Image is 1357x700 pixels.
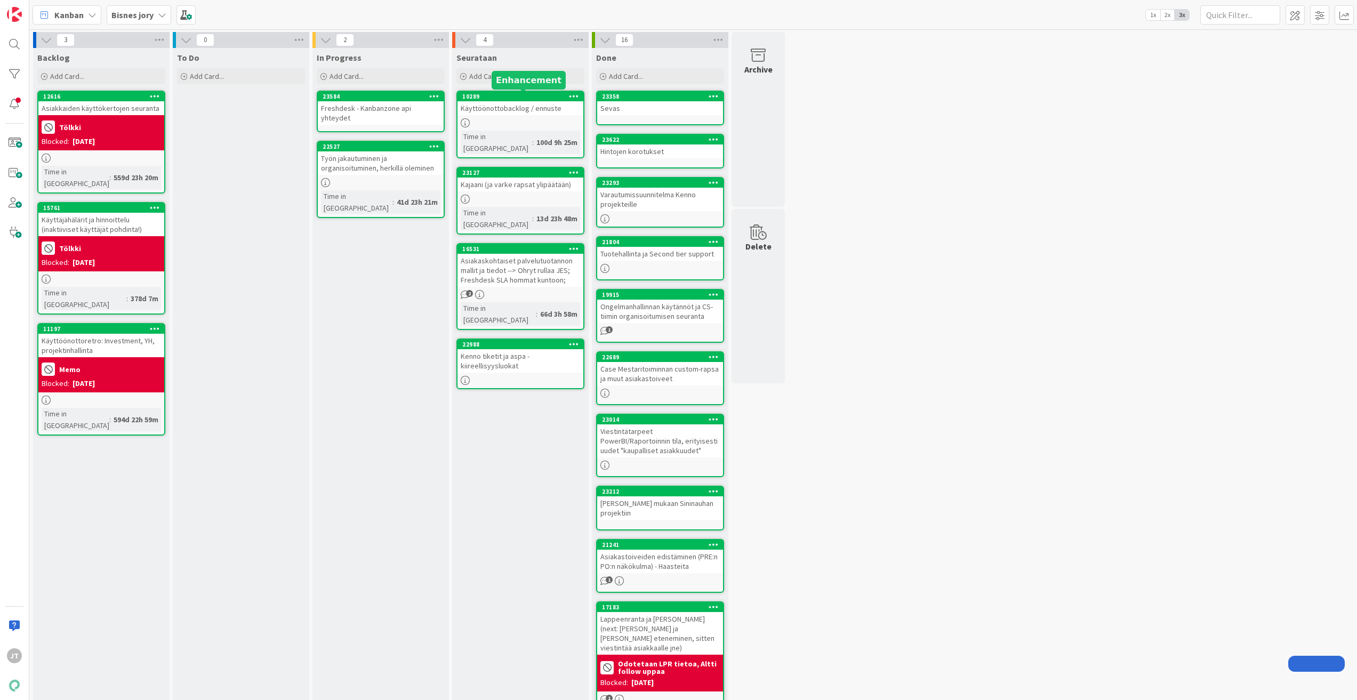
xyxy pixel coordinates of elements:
[469,71,503,81] span: Add Card...
[461,302,536,326] div: Time in [GEOGRAPHIC_DATA]
[111,10,154,20] b: Bisnes jory
[457,340,583,373] div: 22988Kenno tiketit ja aspa - kiireellisyysluokat
[631,677,654,688] div: [DATE]
[1175,10,1189,20] span: 3x
[461,131,532,154] div: Time in [GEOGRAPHIC_DATA]
[597,424,723,457] div: Viestintätarpeet PowerBI/Raportoinnin tila, erityisesti uudet "kaupalliset asiakkuudet"
[73,378,95,389] div: [DATE]
[597,135,723,158] div: 23622Hintojen korotukset
[597,362,723,385] div: Case Mestaritoiminnan custom-rapsa ja muut asiakastoiveet
[330,71,364,81] span: Add Card...
[744,63,773,76] div: Archive
[457,340,583,349] div: 22988
[597,247,723,261] div: Tuotehallinta ja Second tier support
[111,414,161,425] div: 594d 22h 59m
[38,324,164,357] div: 11197Käyttöönottoretro: Investment, YH, projektinhallinta
[476,34,494,46] span: 4
[317,52,362,63] span: In Progress
[43,93,164,100] div: 12616
[597,144,723,158] div: Hintojen korotukset
[7,648,22,663] div: JT
[596,414,724,477] a: 23014Viestintätarpeet PowerBI/Raportoinnin tila, erityisesti uudet "kaupalliset asiakkuudet"
[321,190,392,214] div: Time in [GEOGRAPHIC_DATA]
[597,602,723,655] div: 17183Lappeenranta ja [PERSON_NAME] (next: [PERSON_NAME] ja [PERSON_NAME] eteneminen, sitten viest...
[597,352,723,385] div: 22689Case Mestaritoiminnan custom-rapsa ja muut asiakastoiveet
[466,290,473,297] span: 2
[602,353,723,361] div: 22689
[596,289,724,343] a: 19915Ongelmanhallinnan käytännöt ja CS-tiimin organisoitumisen seuranta
[602,416,723,423] div: 23014
[323,93,444,100] div: 23584
[597,602,723,612] div: 17183
[457,168,583,178] div: 23127
[597,135,723,144] div: 23622
[597,352,723,362] div: 22689
[457,244,583,254] div: 16531
[496,75,561,85] h5: Enhancement
[38,101,164,115] div: Asiakkaiden käyttökertojen seuranta
[597,487,723,520] div: 23212[PERSON_NAME] mukaan Sininauhan projektiin
[597,612,723,655] div: Lappeenranta ja [PERSON_NAME] (next: [PERSON_NAME] ja [PERSON_NAME] eteneminen, sitten viestintää...
[37,323,165,436] a: 11197Käyttöönottoretro: Investment, YH, projektinhallintaMemoBlocked:[DATE]Time in [GEOGRAPHIC_DA...
[596,134,724,168] a: 23622Hintojen korotukset
[597,178,723,211] div: 23293Varautumissuunnitelma Kenno projekteille
[318,142,444,151] div: 22527
[597,415,723,457] div: 23014Viestintätarpeet PowerBI/Raportoinnin tila, erityisesti uudet "kaupalliset asiakkuudet"
[596,236,724,280] a: 21804Tuotehallinta ja Second tier support
[597,540,723,573] div: 21241Asiakastoiveiden edistäminen (PRE:n PO:n näkökulma) - Haasteita
[596,91,724,125] a: 23358Sevas
[317,141,445,218] a: 22527Työn jakautuminen ja organisoituminen, herkillä oleminenTime in [GEOGRAPHIC_DATA]:41d 23h 21m
[42,136,69,147] div: Blocked:
[317,91,445,132] a: 23584Freshdesk - Kanbanzone api yhteydet
[42,378,69,389] div: Blocked:
[609,71,643,81] span: Add Card...
[318,151,444,175] div: Työn jakautuminen ja organisoituminen, herkillä oleminen
[602,93,723,100] div: 23358
[597,92,723,115] div: 23358Sevas
[461,207,532,230] div: Time in [GEOGRAPHIC_DATA]
[602,541,723,549] div: 21241
[456,243,584,330] a: 16531Asiakaskohtaiset palvelutuotannon mallit ja tiedot --> Ohryt rullaa JES; Freshdesk SLA homma...
[456,339,584,389] a: 22988Kenno tiketit ja aspa - kiireellisyysluokat
[532,136,534,148] span: :
[42,257,69,268] div: Blocked:
[596,539,724,593] a: 21241Asiakastoiveiden edistäminen (PRE:n PO:n näkökulma) - Haasteita
[109,172,111,183] span: :
[597,487,723,496] div: 23212
[456,91,584,158] a: 10289Käyttöönottobacklog / ennusteTime in [GEOGRAPHIC_DATA]:100d 9h 25m
[57,34,75,46] span: 3
[462,341,583,348] div: 22988
[38,92,164,115] div: 12616Asiakkaiden käyttökertojen seuranta
[597,415,723,424] div: 23014
[602,179,723,187] div: 23293
[596,486,724,530] a: 23212[PERSON_NAME] mukaan Sininauhan projektiin
[456,167,584,235] a: 23127Kajaani (ja varke rapsat ylipäätään)Time in [GEOGRAPHIC_DATA]:13d 23h 48m
[597,540,723,550] div: 21241
[1146,10,1160,20] span: 1x
[38,92,164,101] div: 12616
[597,92,723,101] div: 23358
[457,92,583,101] div: 10289
[392,196,394,208] span: :
[177,52,199,63] span: To Do
[615,34,633,46] span: 16
[597,550,723,573] div: Asiakastoiveiden edistäminen (PRE:n PO:n näkökulma) - Haasteita
[536,308,537,320] span: :
[457,168,583,191] div: 23127Kajaani (ja varke rapsat ylipäätään)
[457,92,583,115] div: 10289Käyttöönottobacklog / ennuste
[1160,10,1175,20] span: 2x
[111,172,161,183] div: 559d 23h 20m
[38,213,164,236] div: Käyttäjähälärit ja hinnoittelu (inaktiiviset käyttäjät pohdinta!)
[462,245,583,253] div: 16531
[602,488,723,495] div: 23212
[42,166,109,189] div: Time in [GEOGRAPHIC_DATA]
[38,334,164,357] div: Käyttöönottoretro: Investment, YH, projektinhallinta
[126,293,128,304] span: :
[42,408,109,431] div: Time in [GEOGRAPHIC_DATA]
[597,188,723,211] div: Varautumissuunnitelma Kenno projekteille
[606,576,613,583] span: 1
[532,213,534,224] span: :
[457,244,583,287] div: 16531Asiakaskohtaiset palvelutuotannon mallit ja tiedot --> Ohryt rullaa JES; Freshdesk SLA homma...
[128,293,161,304] div: 378d 7m
[597,496,723,520] div: [PERSON_NAME] mukaan Sininauhan projektiin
